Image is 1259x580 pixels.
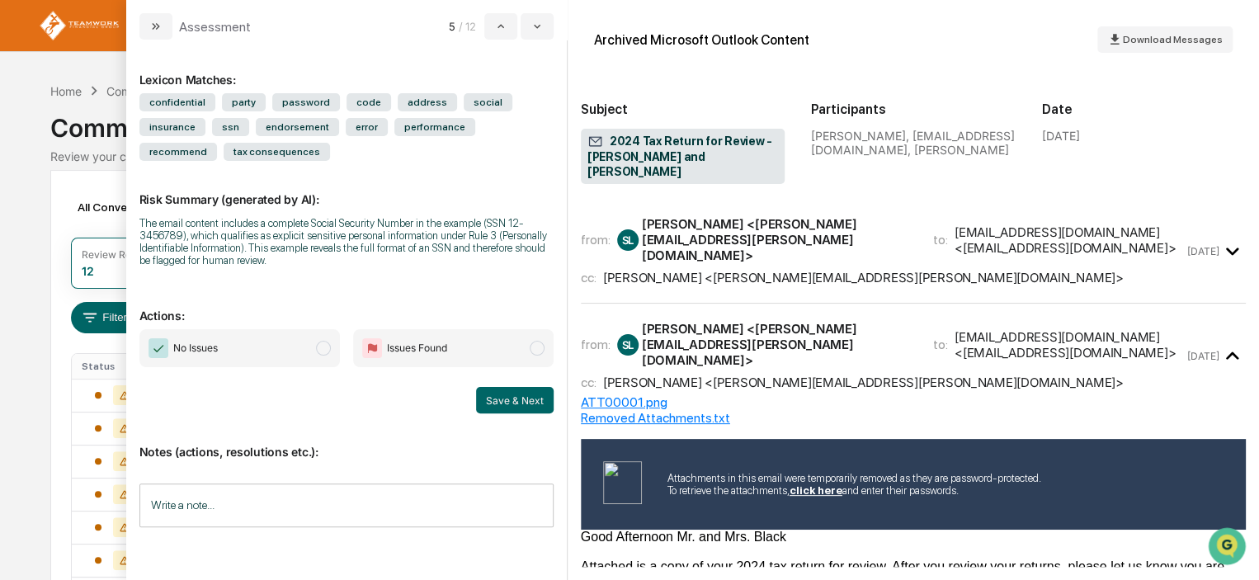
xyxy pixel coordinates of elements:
[56,126,271,143] div: Start new chat
[164,280,200,292] span: Pylon
[139,172,554,206] p: Risk Summary (generated by AI):
[149,338,168,358] img: Checkmark
[139,289,554,323] p: Actions:
[17,210,30,223] div: 🖐️
[394,118,475,136] span: performance
[603,375,1124,390] div: [PERSON_NAME] <[PERSON_NAME][EMAIL_ADDRESS][PERSON_NAME][DOMAIN_NAME]>
[17,126,46,156] img: 1746055101610-c473b297-6a78-478c-a979-82029cc54cd1
[581,101,785,117] h2: Subject
[398,93,457,111] span: address
[642,321,913,368] div: [PERSON_NAME] <[PERSON_NAME][EMAIL_ADDRESS][PERSON_NAME][DOMAIN_NAME]>
[581,375,596,390] span: cc:
[10,233,111,262] a: 🔎Data Lookup
[120,210,133,223] div: 🗄️
[50,84,82,98] div: Home
[71,194,196,220] div: All Conversations
[603,270,1124,285] div: [PERSON_NAME] <[PERSON_NAME][EMAIL_ADDRESS][PERSON_NAME][DOMAIN_NAME]>
[642,216,913,263] div: [PERSON_NAME] <[PERSON_NAME][EMAIL_ADDRESS][PERSON_NAME][DOMAIN_NAME]>
[581,410,1246,426] div: Removed Attachments.txt
[139,118,205,136] span: insurance
[587,134,778,180] span: 2024 Tax Return for Review - [PERSON_NAME] and [PERSON_NAME]
[17,35,300,61] p: How can we help?
[387,340,447,356] span: Issues Found
[603,461,642,504] img: 175614727414.2957494.9750510053027441364@engine-dh-cont-1-52-mt-prod-3.avanan.net
[362,338,382,358] img: Flag
[116,279,200,292] a: Powered byPylon
[82,248,161,261] div: Review Required
[581,394,1246,410] div: ATT00001.png
[281,131,300,151] button: Start new chat
[256,118,339,136] span: endorsement
[17,241,30,254] div: 🔎
[1042,129,1080,143] div: [DATE]
[811,129,1015,157] div: [PERSON_NAME], [EMAIL_ADDRESS][DOMAIN_NAME], [PERSON_NAME]
[790,484,842,497] a: click here
[222,93,266,111] span: party
[50,149,1209,163] div: Review your communication records across channels
[1186,350,1219,362] time: Monday, August 25, 2025 at 1:40:53 PM
[33,208,106,224] span: Preclearance
[173,340,218,356] span: No Issues
[179,19,251,35] div: Assessment
[955,329,1184,361] div: [EMAIL_ADDRESS][DOMAIN_NAME] <[EMAIL_ADDRESS][DOMAIN_NAME]>
[933,337,948,352] span: to:
[71,302,143,333] button: Filters
[464,93,512,111] span: social
[136,208,205,224] span: Attestations
[139,425,554,459] p: Notes (actions, resolutions etc.):
[347,93,391,111] span: code
[581,270,596,285] span: cc:
[581,530,1246,545] div: Good Afternoon Mr. and Mrs. Black
[476,387,554,413] button: Save & Next
[139,53,554,87] div: Lexicon Matches:
[667,472,1243,497] p: Attachments in this email were temporarily removed as they are password-protected. To retrieve th...
[10,201,113,231] a: 🖐️Preclearance
[617,334,639,356] div: SL
[1097,26,1233,53] button: Download Messages
[955,224,1184,256] div: [EMAIL_ADDRESS][DOMAIN_NAME] <[EMAIL_ADDRESS][DOMAIN_NAME]>
[1123,34,1223,45] span: Download Messages
[933,232,948,248] span: to:
[139,93,215,111] span: confidential
[617,229,639,251] div: SL
[113,201,211,231] a: 🗄️Attestations
[1206,526,1251,570] iframe: Open customer support
[449,20,455,33] span: 5
[811,101,1015,117] h2: Participants
[56,143,209,156] div: We're available if you need us!
[72,354,160,379] th: Status
[346,118,388,136] span: error
[139,143,217,161] span: recommend
[594,32,809,48] div: Archived Microsoft Outlook Content
[1042,101,1246,117] h2: Date
[581,337,611,352] span: from:
[82,264,94,278] div: 12
[106,84,240,98] div: Communications Archive
[33,239,104,256] span: Data Lookup
[581,232,611,248] span: from:
[40,11,119,41] img: logo
[459,20,481,33] span: / 12
[212,118,249,136] span: ssn
[139,217,554,266] div: The email content includes a complete Social Security Number in the example (SSN 12-3456789), whi...
[224,143,330,161] span: tax consequences
[50,100,1209,143] div: Communications Archive
[272,93,340,111] span: password
[1186,245,1219,257] time: Monday, August 25, 2025 at 1:40:53 PM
